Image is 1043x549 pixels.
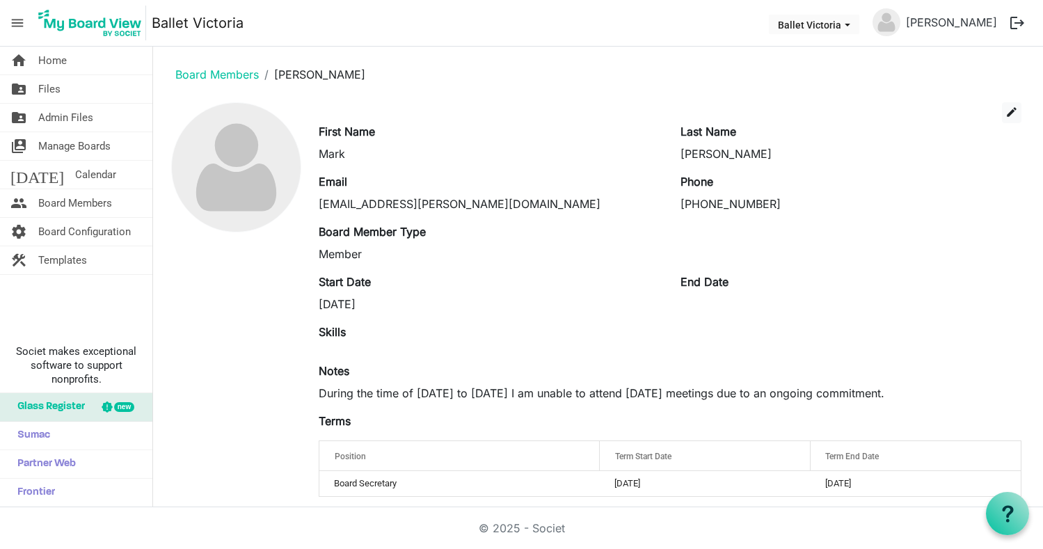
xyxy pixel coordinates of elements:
[175,67,259,81] a: Board Members
[319,413,351,429] label: Terms
[900,8,1003,36] a: [PERSON_NAME]
[114,402,134,412] div: new
[319,471,600,496] td: Board Secretary column header Position
[10,189,27,217] span: people
[38,218,131,246] span: Board Configuration
[319,145,660,162] div: Mark
[75,161,116,189] span: Calendar
[811,471,1021,496] td: 2026-12-31 column header Term End Date
[10,104,27,132] span: folder_shared
[769,15,859,34] button: Ballet Victoria dropdownbutton
[38,104,93,132] span: Admin Files
[10,422,50,449] span: Sumac
[319,173,347,190] label: Email
[319,246,660,262] div: Member
[615,452,671,461] span: Term Start Date
[680,123,736,140] label: Last Name
[34,6,146,40] img: My Board View Logo
[319,223,426,240] label: Board Member Type
[1002,102,1021,123] button: edit
[319,273,371,290] label: Start Date
[172,103,301,232] img: no-profile-picture.svg
[1003,8,1032,38] button: logout
[479,521,565,535] a: © 2025 - Societ
[6,344,146,386] span: Societ makes exceptional software to support nonprofits.
[10,132,27,160] span: switch_account
[319,123,375,140] label: First Name
[319,385,1021,401] div: During the time of [DATE] to [DATE] I am unable to attend [DATE] meetings due to an ongoing commi...
[600,471,810,496] td: 2021-11-27 column header Term Start Date
[10,47,27,74] span: home
[319,296,660,312] div: [DATE]
[10,246,27,274] span: construction
[10,161,64,189] span: [DATE]
[4,10,31,36] span: menu
[680,173,713,190] label: Phone
[38,189,112,217] span: Board Members
[152,9,244,37] a: Ballet Victoria
[680,273,728,290] label: End Date
[38,47,67,74] span: Home
[680,196,1021,212] div: [PHONE_NUMBER]
[259,66,365,83] li: [PERSON_NAME]
[319,363,349,379] label: Notes
[1005,106,1018,118] span: edit
[10,479,55,507] span: Frontier
[825,452,879,461] span: Term End Date
[335,452,366,461] span: Position
[34,6,152,40] a: My Board View Logo
[10,75,27,103] span: folder_shared
[38,132,111,160] span: Manage Boards
[10,450,76,478] span: Partner Web
[873,8,900,36] img: no-profile-picture.svg
[319,196,660,212] div: [EMAIL_ADDRESS][PERSON_NAME][DOMAIN_NAME]
[319,324,346,340] label: Skills
[680,145,1021,162] div: [PERSON_NAME]
[38,246,87,274] span: Templates
[38,75,61,103] span: Files
[10,218,27,246] span: settings
[10,393,85,421] span: Glass Register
